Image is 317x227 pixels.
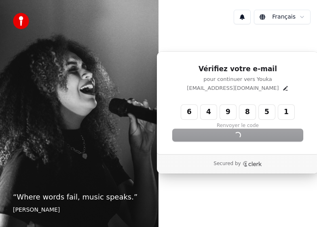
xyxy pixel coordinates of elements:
[213,161,241,167] p: Secured by
[13,206,146,214] footer: [PERSON_NAME]
[187,85,279,92] p: [EMAIL_ADDRESS][DOMAIN_NAME]
[13,191,146,203] p: “ Where words fail, music speaks. ”
[173,64,303,74] h1: Vérifiez votre e-mail
[13,13,29,29] img: youka
[282,85,289,91] button: Edit
[243,161,262,167] a: Clerk logo
[173,76,303,83] p: pour continuer vers Youka
[181,105,311,119] input: Enter verification code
